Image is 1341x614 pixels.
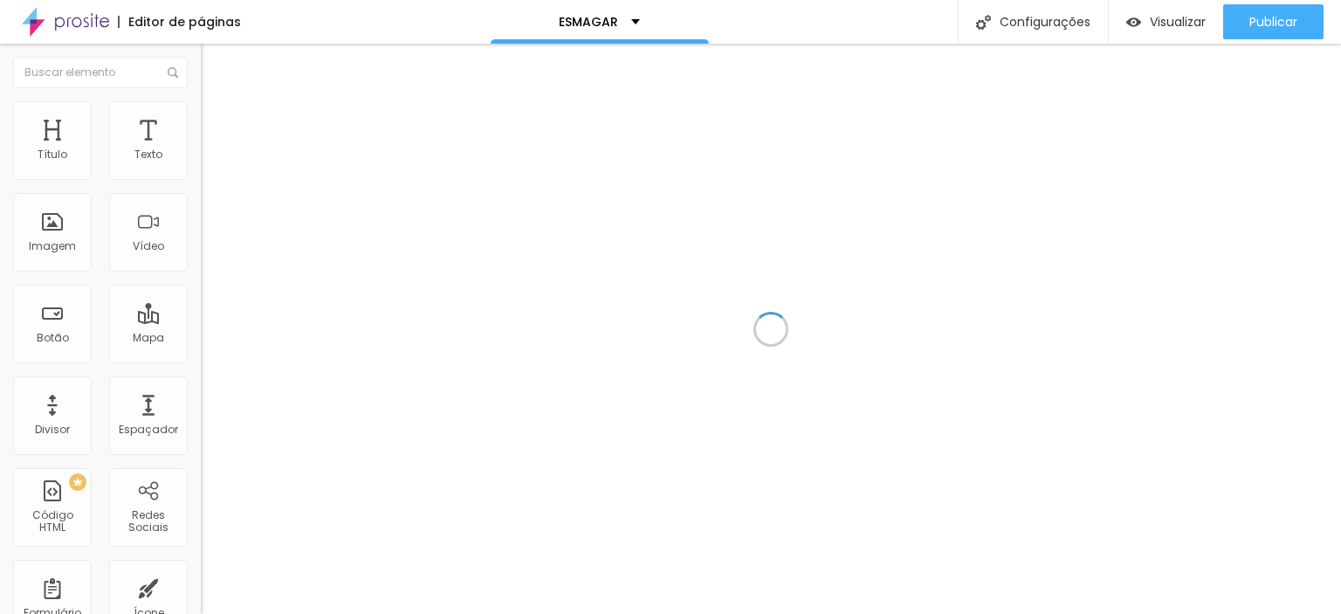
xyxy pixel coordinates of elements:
[29,240,76,252] div: Imagem
[168,67,178,78] img: Icone
[119,424,178,436] div: Espaçador
[133,332,164,344] div: Mapa
[133,240,164,252] div: Vídeo
[37,332,69,344] div: Botão
[17,509,86,535] div: Código HTML
[976,15,991,30] img: Icone
[118,16,241,28] div: Editor de páginas
[1126,15,1141,30] img: view-1.svg
[35,424,70,436] div: Divisor
[38,148,67,161] div: Título
[1109,4,1223,39] button: Visualizar
[13,57,188,88] input: Buscar elemento
[113,509,182,535] div: Redes Sociais
[1150,15,1206,29] span: Visualizar
[134,148,162,161] div: Texto
[559,13,618,31] font: ESMAGAR
[1223,4,1324,39] button: Publicar
[1249,15,1297,29] span: Publicar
